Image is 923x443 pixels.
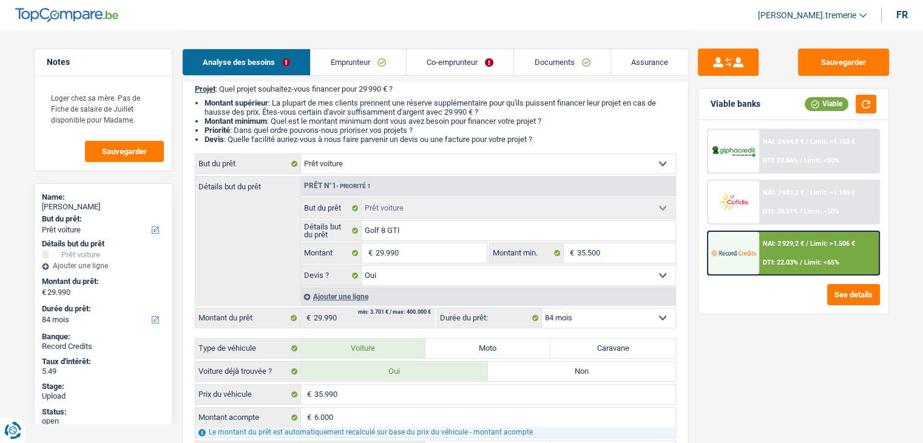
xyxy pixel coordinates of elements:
label: Non [488,362,675,381]
label: Détails but du prêt [301,221,362,240]
span: Devis [205,135,224,144]
a: Analyse des besoins [183,49,310,75]
img: Record Credits [711,242,756,264]
span: NAI: 2 929,2 € [763,240,804,248]
span: / [806,138,808,146]
div: Prêt n°1 [301,182,374,190]
label: Montant min. [490,243,564,263]
div: fr [896,9,908,21]
div: open [42,416,165,426]
a: Co-emprunteur [407,49,513,75]
span: Limit: >1.150 € [810,138,855,146]
span: Limit: <50% [804,208,839,215]
span: DTI: 28.51% [763,208,798,215]
div: Détails but du prêt [42,239,165,249]
li: : La plupart de mes clients prennent une réserve supplémentaire pour qu'ils puissent financer leu... [205,98,676,117]
label: Montant du prêt: [42,277,163,286]
span: Projet [195,84,215,93]
span: [PERSON_NAME].tremerie [758,10,856,21]
button: See details [827,284,880,305]
span: / [806,240,808,248]
a: Emprunteur [311,49,406,75]
span: € [42,288,46,297]
div: Banque: [42,332,165,342]
div: Upload [42,391,165,401]
span: DTI: 22.03% [763,259,798,266]
a: Documents [514,49,610,75]
div: Name: [42,192,165,202]
strong: Montant supérieur [205,98,268,107]
label: But du prêt: [42,214,163,224]
span: Sauvegarder [102,147,147,155]
label: Durée du prêt: [437,308,542,328]
label: Type de véhicule [195,339,301,358]
span: € [564,243,577,263]
span: Limit: <65% [804,259,839,266]
label: Voiture déjà trouvée ? [195,362,301,381]
span: / [806,189,808,197]
img: TopCompare Logo [15,8,118,22]
span: / [800,157,802,164]
span: € [362,243,375,263]
span: - Priorité 1 [336,183,371,189]
span: DTI: 23.66% [763,157,798,164]
li: : Quel est le montant minimum dont vous avez besoin pour financer votre projet ? [205,117,676,126]
div: Viable [805,97,848,110]
span: € [301,408,314,427]
div: Viable banks [711,99,760,109]
button: Sauvegarder [85,141,164,162]
div: Ajouter une ligne [300,288,675,305]
button: Sauvegarder [798,49,889,76]
strong: Montant minimum [205,117,267,126]
a: Assurance [611,49,688,75]
label: Durée du prêt: [42,304,163,314]
span: Limit: <50% [804,157,839,164]
label: Oui [301,362,489,381]
h5: Notes [47,57,160,67]
div: 5.49 [42,367,165,376]
span: / [800,208,802,215]
span: Limit: >1.100 € [810,189,855,197]
label: Voiture [301,339,426,358]
span: € [300,308,314,328]
label: Caravane [550,339,675,358]
a: [PERSON_NAME].tremerie [748,5,867,25]
label: Montant du prêt [195,308,300,328]
span: NAI: 2 683,2 € [763,189,804,197]
div: min: 3.701 € / max: 400.000 € [358,309,431,315]
label: But du prêt [301,198,362,218]
div: [PERSON_NAME] [42,202,165,212]
img: AlphaCredit [711,144,756,158]
div: Le montant du prêt est automatiquement recalculé sur base du prix du véhicule - montant acompte [195,427,675,438]
label: Moto [425,339,550,358]
li: : Dans quel ordre pouvons-nous prioriser vos projets ? [205,126,676,135]
li: : Quelle facilité auriez-vous à nous faire parvenir un devis ou une facture pour votre projet ? [205,135,676,144]
div: Stage: [42,382,165,391]
span: / [800,259,802,266]
label: Prix du véhicule [195,385,301,404]
label: But du prêt [195,154,301,174]
p: : Quel projet souhaitez-vous financer pour 29 990 € ? [195,84,676,93]
label: Montant [301,243,362,263]
div: Record Credits [42,342,165,351]
div: Status: [42,407,165,417]
img: Cofidis [711,191,756,213]
div: Ajouter une ligne [42,262,165,270]
span: NAI: 2 694,8 € [763,138,804,146]
span: Limit: >1.506 € [810,240,855,248]
strong: Priorité [205,126,230,135]
label: Devis ? [301,266,362,285]
div: Taux d'intérêt: [42,357,165,367]
label: Détails but du prêt [195,177,300,191]
span: € [301,385,314,404]
label: Montant acompte [195,408,301,427]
